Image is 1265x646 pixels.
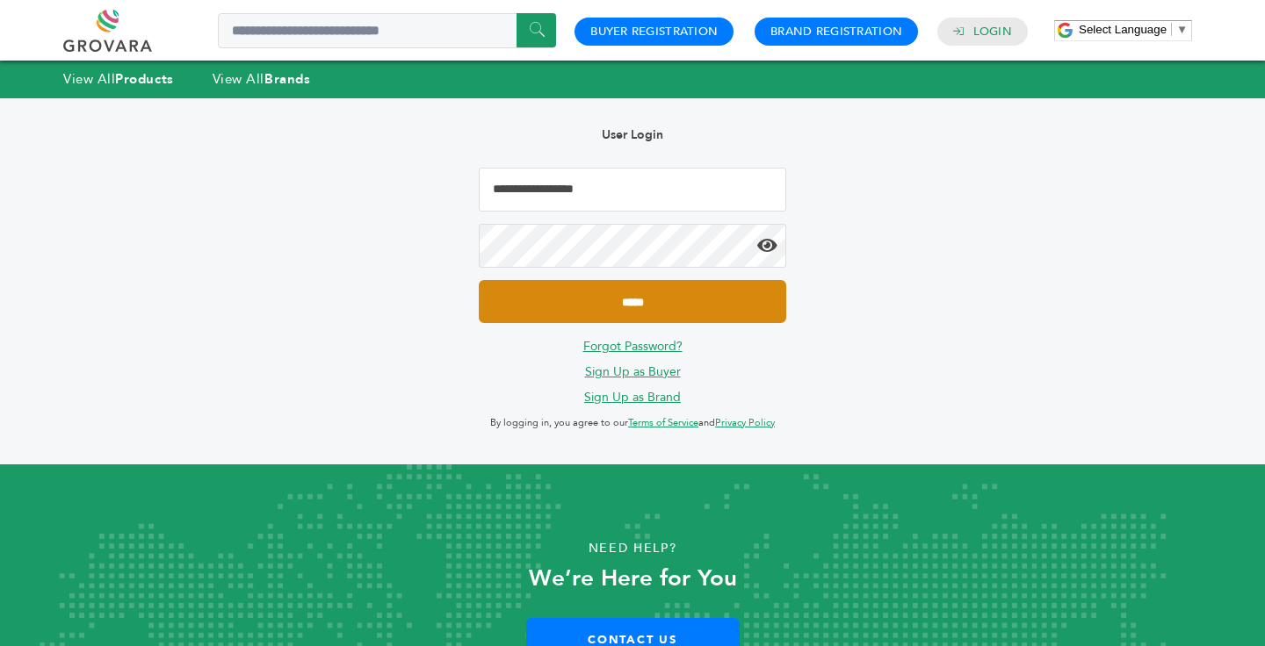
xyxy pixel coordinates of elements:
[529,563,737,594] strong: We’re Here for You
[479,224,786,268] input: Password
[583,338,683,355] a: Forgot Password?
[585,363,681,380] a: Sign Up as Buyer
[973,24,1012,39] a: Login
[770,24,902,39] a: Brand Registration
[479,168,786,212] input: Email Address
[1079,23,1188,36] a: Select Language​
[264,70,310,88] strong: Brands
[584,389,681,406] a: Sign Up as Brand
[218,13,556,48] input: Search a product or brand...
[1176,23,1188,36] span: ▼
[213,70,311,88] a: View AllBrands
[590,24,718,39] a: Buyer Registration
[479,413,786,434] p: By logging in, you agree to our and
[715,416,775,429] a: Privacy Policy
[63,535,1202,562] p: Need Help?
[602,126,663,143] b: User Login
[1079,23,1167,36] span: Select Language
[115,70,173,88] strong: Products
[63,70,174,88] a: View AllProducts
[628,416,698,429] a: Terms of Service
